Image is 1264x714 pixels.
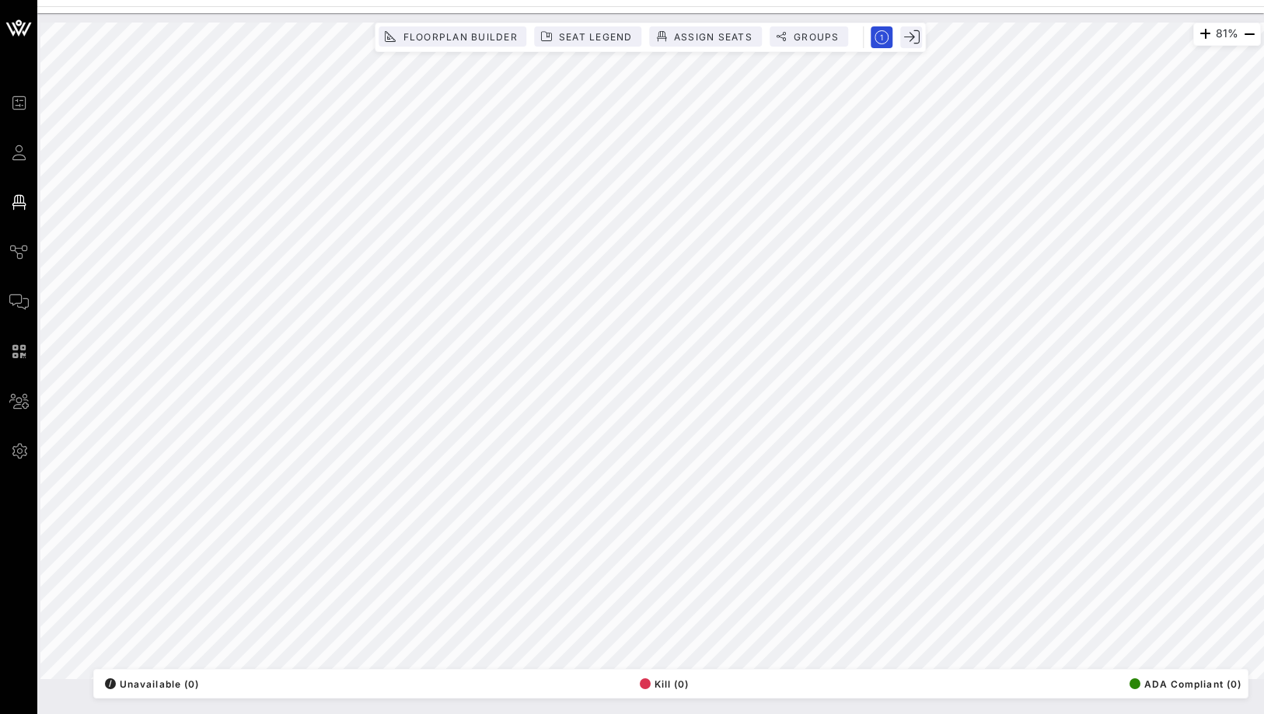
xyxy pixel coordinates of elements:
div: 81% [1193,23,1261,46]
button: Kill (0) [635,673,690,695]
span: Unavailable (0) [105,678,199,690]
button: Assign Seats [650,26,762,47]
button: ADA Compliant (0) [1125,673,1241,695]
button: /Unavailable (0) [100,673,199,695]
span: Groups [793,31,840,43]
span: Assign Seats [673,31,752,43]
span: Seat Legend [558,31,633,43]
span: Floorplan Builder [402,31,517,43]
div: / [105,678,116,689]
span: ADA Compliant (0) [1130,678,1241,690]
button: Floorplan Builder [379,26,526,47]
button: Groups [770,26,849,47]
span: Kill (0) [640,678,690,690]
button: Seat Legend [535,26,642,47]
